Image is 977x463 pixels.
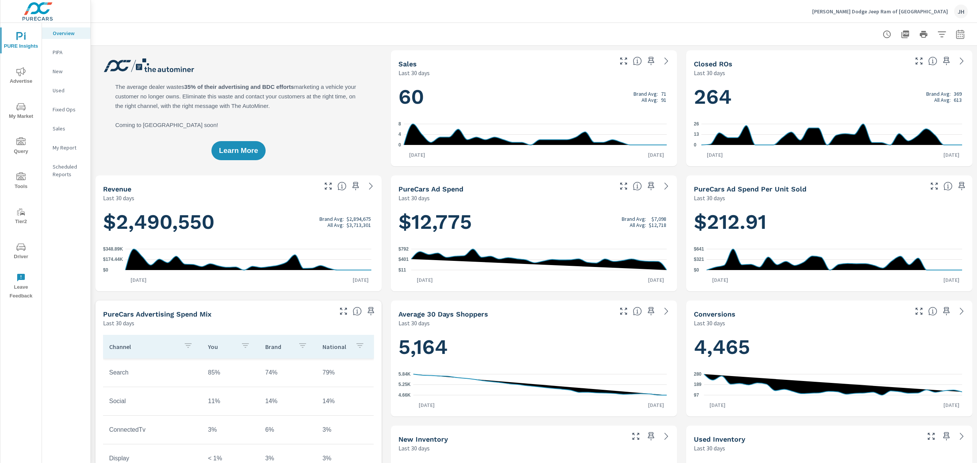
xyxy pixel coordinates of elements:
[617,305,630,317] button: Make Fullscreen
[322,343,349,350] p: National
[630,222,646,228] p: All Avg:
[660,430,672,442] a: See more details in report
[956,305,968,317] a: See more details in report
[208,343,235,350] p: You
[645,55,657,67] span: Save this to your personalized report
[701,151,728,159] p: [DATE]
[53,125,84,132] p: Sales
[694,132,699,137] text: 13
[103,246,123,252] text: $348.89K
[259,363,316,382] td: 74%
[259,420,316,439] td: 6%
[694,310,735,318] h5: Conversions
[3,32,39,51] span: PURE Insights
[3,207,39,226] span: Tier2
[694,318,725,328] p: Last 30 days
[398,142,401,148] text: 0
[42,27,90,39] div: Overview
[938,401,965,409] p: [DATE]
[3,137,39,156] span: Query
[643,151,669,159] p: [DATE]
[53,87,84,94] p: Used
[925,430,937,442] button: Make Fullscreen
[3,102,39,121] span: My Market
[694,84,965,110] h1: 264
[938,151,965,159] p: [DATE]
[812,8,948,15] p: [PERSON_NAME] Dodge Jeep Ram of [GEOGRAPHIC_DATA]
[103,420,202,439] td: ConnectedTv
[103,267,108,273] text: $0
[398,382,411,387] text: 5.25K
[53,106,84,113] p: Fixed Ops
[398,334,669,360] h1: 5,164
[617,55,630,67] button: Make Fullscreen
[633,307,642,316] span: A rolling 30 day total of daily Shoppers on the dealership website, averaged over the selected da...
[398,84,669,110] h1: 60
[956,180,968,192] span: Save this to your personalized report
[347,222,371,228] p: $3,713,301
[643,401,669,409] p: [DATE]
[398,444,430,453] p: Last 30 days
[643,276,669,284] p: [DATE]
[398,310,488,318] h5: Average 30 Days Shoppers
[642,97,658,103] p: All Avg:
[103,209,374,235] h1: $2,490,550
[3,273,39,301] span: Leave Feedback
[322,180,334,192] button: Make Fullscreen
[103,363,202,382] td: Search
[53,163,84,178] p: Scheduled Reports
[704,401,731,409] p: [DATE]
[954,5,968,18] div: JH
[694,193,725,203] p: Last 30 days
[398,132,401,137] text: 4
[398,209,669,235] h1: $12,775
[398,392,411,398] text: 4.66K
[398,60,417,68] h5: Sales
[413,401,440,409] p: [DATE]
[661,91,666,97] p: 71
[938,276,965,284] p: [DATE]
[42,85,90,96] div: Used
[956,430,968,442] a: See more details in report
[202,363,259,382] td: 85%
[633,182,642,191] span: Total cost of media for all PureCars channels for the selected dealership group over the selected...
[53,29,84,37] p: Overview
[617,180,630,192] button: Make Fullscreen
[398,68,430,77] p: Last 30 days
[398,246,409,252] text: $792
[53,48,84,56] p: PIPA
[651,216,666,222] p: $7,098
[940,305,953,317] span: Save this to your personalized report
[265,343,292,350] p: Brand
[694,246,704,252] text: $641
[53,68,84,75] p: New
[42,161,90,180] div: Scheduled Reports
[365,180,377,192] a: See more details in report
[926,91,951,97] p: Brand Avg:
[694,68,725,77] p: Last 30 days
[660,55,672,67] a: See more details in report
[398,435,448,443] h5: New Inventory
[398,318,430,328] p: Last 30 days
[928,180,940,192] button: Make Fullscreen
[103,318,134,328] p: Last 30 days
[202,392,259,411] td: 11%
[645,180,657,192] span: Save this to your personalized report
[694,142,696,148] text: 0
[316,420,374,439] td: 3%
[633,56,642,66] span: Number of vehicles sold by the dealership over the selected date range. [Source: This data is sou...
[337,305,350,317] button: Make Fullscreen
[694,382,701,387] text: 189
[928,307,937,316] span: The number of dealer-specified goals completed by a visitor. [Source: This data is provided by th...
[630,430,642,442] button: Make Fullscreen
[103,257,123,262] text: $174.44K
[694,334,965,360] h1: 4,465
[350,180,362,192] span: Save this to your personalized report
[42,104,90,115] div: Fixed Ops
[42,66,90,77] div: New
[694,267,699,273] text: $0
[928,56,937,66] span: Number of Repair Orders Closed by the selected dealership group over the selected time range. [So...
[954,97,962,103] p: 613
[660,305,672,317] a: See more details in report
[347,276,374,284] p: [DATE]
